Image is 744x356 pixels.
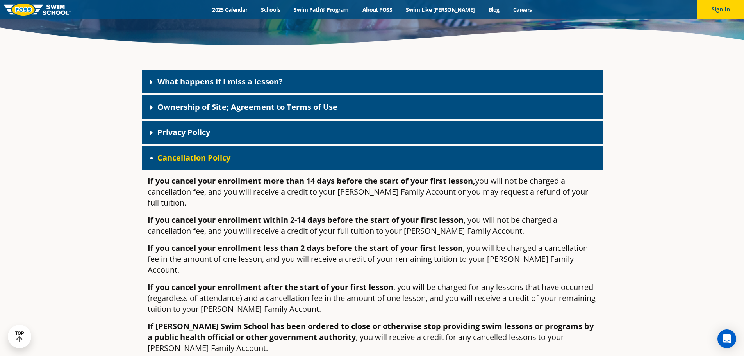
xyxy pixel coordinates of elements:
[506,6,539,13] a: Careers
[254,6,287,13] a: Schools
[157,127,210,138] a: Privacy Policy
[717,329,736,348] div: Open Intercom Messenger
[142,146,603,170] div: Cancellation Policy
[4,4,71,16] img: FOSS Swim School Logo
[148,321,597,354] p: , you will receive a credit for any cancelled lessons to your [PERSON_NAME] Family Account.
[148,175,597,208] p: you will not be charged a cancellation fee, and you will receive a credit to your [PERSON_NAME] F...
[142,95,603,119] div: Ownership of Site; Agreement to Terms of Use
[157,102,337,112] a: Ownership of Site; Agreement to Terms of Use
[148,282,597,315] p: , you will be charged for any lessons that have occurred (regardless of attendance) and a cancell...
[148,215,464,225] strong: If you cancel your enrollment within 2-14 days before the start of your first lesson
[15,331,24,343] div: TOP
[148,175,475,186] strong: If you cancel your enrollment more than 14 days before the start of your first lesson,
[205,6,254,13] a: 2025 Calendar
[142,121,603,144] div: Privacy Policy
[142,70,603,93] div: What happens if I miss a lesson?
[157,152,230,163] a: Cancellation Policy
[399,6,482,13] a: Swim Like [PERSON_NAME]
[148,215,597,236] p: , you will not be charged a cancellation fee, and you will receive a credit of your full tuition ...
[287,6,355,13] a: Swim Path® Program
[148,243,463,253] strong: If you cancel your enrollment less than 2 days before the start of your first lesson
[148,243,597,275] p: , you will be charged a cancellation fee in the amount of one lesson, and you will receive a cred...
[148,321,594,342] strong: If [PERSON_NAME] Swim School has been ordered to close or otherwise stop providing swim lessons o...
[482,6,506,13] a: Blog
[148,282,393,292] strong: If you cancel your enrollment after the start of your first lesson
[355,6,399,13] a: About FOSS
[157,76,283,87] a: What happens if I miss a lesson?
